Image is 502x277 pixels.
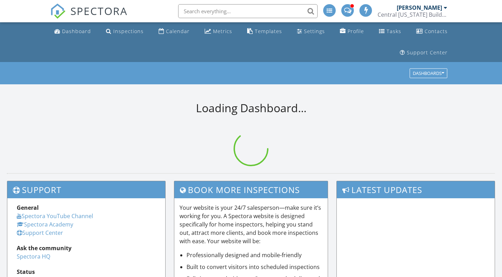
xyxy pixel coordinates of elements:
div: Templates [255,28,282,34]
span: SPECTORA [70,3,128,18]
a: Support Center [397,46,450,59]
div: Calendar [166,28,190,34]
a: Contacts [413,25,450,38]
p: Your website is your 24/7 salesperson—make sure it’s working for you. A Spectora website is desig... [180,203,323,245]
a: Metrics [202,25,235,38]
a: Calendar [156,25,192,38]
div: Contacts [425,28,448,34]
img: The Best Home Inspection Software - Spectora [50,3,66,19]
h3: Support [7,181,165,198]
div: Dashboard [62,28,91,34]
div: Status [17,268,156,276]
div: Tasks [387,28,401,34]
div: [PERSON_NAME] [397,4,442,11]
a: Spectora HQ [17,253,50,260]
input: Search everything... [178,4,318,18]
a: Spectora YouTube Channel [17,212,93,220]
div: Central Florida Building Inspectors [378,11,447,18]
a: Dashboard [52,25,94,38]
a: Company Profile [337,25,367,38]
div: Inspections [113,28,144,34]
h3: Book More Inspections [174,181,328,198]
a: Spectora Academy [17,221,73,228]
div: Metrics [213,28,232,34]
div: Settings [304,28,325,34]
div: Dashboards [413,71,444,76]
a: Tasks [376,25,404,38]
a: SPECTORA [50,9,128,24]
div: Profile [348,28,364,34]
div: Support Center [407,49,448,56]
a: Settings [294,25,328,38]
li: Built to convert visitors into scheduled inspections [187,263,323,271]
a: Inspections [103,25,146,38]
strong: General [17,204,39,211]
button: Dashboards [410,69,447,78]
a: Templates [244,25,285,38]
div: Ask the community [17,244,156,252]
a: Support Center [17,229,63,237]
h3: Latest Updates [337,181,495,198]
li: Professionally designed and mobile-friendly [187,251,323,259]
